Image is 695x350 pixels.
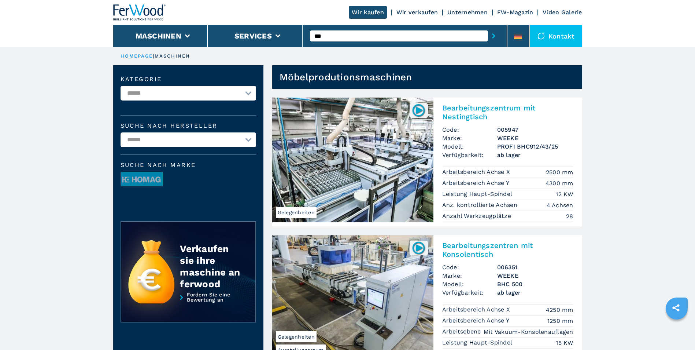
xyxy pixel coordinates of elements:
p: Leistung Haupt-Spindel [442,339,514,347]
em: 4250 mm [546,306,573,314]
em: 12 KW [556,190,573,198]
button: Maschinen [136,32,181,40]
em: 28 [566,212,573,220]
p: Leistung Haupt-Spindel [442,190,514,198]
img: Ferwood [113,4,166,21]
em: 4 Achsen [547,201,573,209]
span: Verfügbarkeit: [442,288,497,297]
button: Services [234,32,272,40]
label: Suche nach Hersteller [121,123,256,129]
div: Verkaufen sie ihre maschine an ferwood [180,243,241,290]
span: ab lager [497,151,573,159]
h3: 005947 [497,125,573,134]
h2: Bearbeitungszentrum mit Nestingtisch [442,103,573,121]
span: Marke: [442,271,497,280]
a: Video Galerie [543,9,582,16]
em: 4300 mm [546,179,573,187]
label: Kategorie [121,76,256,82]
a: Unternehmen [447,9,488,16]
p: Anz. kontrollierte Achsen [442,201,520,209]
img: Bearbeitungszentrum mit Nestingtisch WEEKE PROFI BHC912/43/25 [272,98,433,222]
p: Arbeitsbereich Achse X [442,168,512,176]
h3: BHC 500 [497,280,573,288]
span: Modell: [442,280,497,288]
h3: WEEKE [497,271,573,280]
span: Verfügbarkeit: [442,151,497,159]
a: sharethis [667,299,685,317]
h3: 006351 [497,263,573,271]
p: Arbeitsbereich Achse Y [442,179,511,187]
div: Kontakt [530,25,582,47]
em: Mit Vakuum-Konsolenauflagen [484,328,573,336]
em: 2500 mm [546,168,573,176]
span: Suche nach Marke [121,162,256,168]
h3: WEEKE [497,134,573,142]
a: FW-Magazin [497,9,533,16]
h2: Bearbeitungszentren mit Konsolentisch [442,241,573,259]
span: Marke: [442,134,497,142]
p: Arbeitsebene [442,328,483,336]
h1: Möbelprodutionsmaschinen [280,71,412,83]
span: Code: [442,263,497,271]
p: Anzahl Werkzeugplätze [442,212,513,220]
span: ab lager [497,288,573,297]
span: Gelegenheiten [276,207,317,218]
h3: PROFI BHC912/43/25 [497,142,573,151]
a: Wir verkaufen [396,9,438,16]
em: 15 KW [556,339,573,347]
span: | [153,53,154,59]
img: 005947 [411,103,426,117]
a: Fordern Sie eine Bewertung an [121,292,256,323]
a: Bearbeitungszentrum mit Nestingtisch WEEKE PROFI BHC912/43/25Gelegenheiten005947Bearbeitungszentr... [272,98,582,226]
img: image [121,172,163,187]
span: Gelegenheiten [276,331,317,342]
p: Arbeitsbereich Achse X [442,306,512,314]
img: 006351 [411,241,426,255]
p: maschinen [155,53,191,59]
span: Modell: [442,142,497,151]
span: Code: [442,125,497,134]
em: 1250 mm [547,317,573,325]
a: Wir kaufen [349,6,387,19]
iframe: Chat [664,317,690,344]
p: Arbeitsbereich Achse Y [442,317,511,325]
img: Kontakt [537,32,545,40]
a: HOMEPAGE [121,53,153,59]
button: submit-button [488,28,499,44]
